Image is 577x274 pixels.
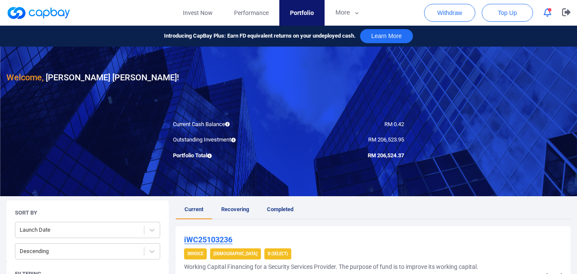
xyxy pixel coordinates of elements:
span: Top Up [498,9,517,17]
strong: B (Select) [268,251,288,256]
div: Current Cash Balance [167,120,288,129]
span: Performance [234,8,269,18]
span: RM 0.42 [384,121,404,127]
button: Top Up [482,4,533,22]
span: RM 206,523.95 [368,136,404,143]
h5: Sort By [15,209,37,217]
span: Introducing CapBay Plus: Earn FD equivalent returns on your undeployed cash. [164,32,356,41]
div: Outstanding Investment [167,136,288,144]
div: Portfolio Total [167,151,288,160]
span: RM 206,524.37 [368,152,404,159]
span: Recovering [221,206,249,212]
strong: Invoice [187,251,203,256]
button: Learn More [360,29,413,43]
h5: Working Capital Financing for a Security Services Provider. The purpose of fund is to improve its... [184,263,478,271]
u: iWC25103236 [184,235,232,244]
h3: [PERSON_NAME] [PERSON_NAME] ! [6,71,179,84]
span: Portfolio [290,8,314,18]
span: Welcome, [6,72,44,82]
span: Current [185,206,203,212]
button: Withdraw [424,4,475,22]
strong: [DEMOGRAPHIC_DATA] [214,251,258,256]
span: Completed [267,206,293,212]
